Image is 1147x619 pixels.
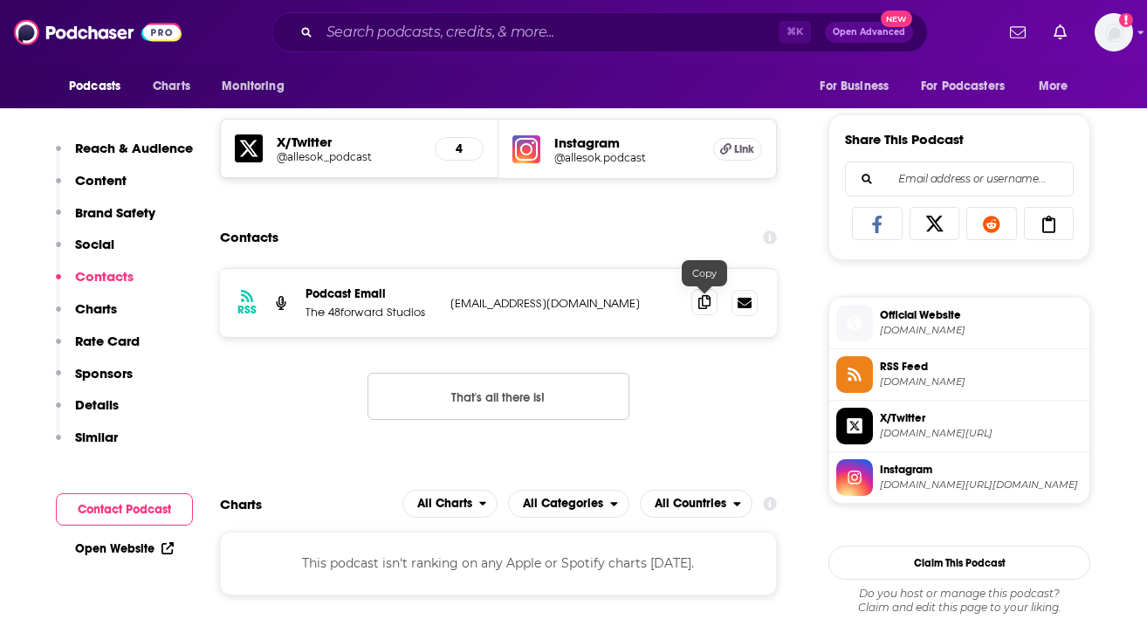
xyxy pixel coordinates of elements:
[75,365,133,382] p: Sponsors
[75,396,119,413] p: Details
[56,268,134,300] button: Contacts
[1003,17,1033,47] a: Show notifications dropdown
[56,396,119,429] button: Details
[56,333,140,365] button: Rate Card
[966,207,1017,240] a: Share on Reddit
[828,587,1090,615] div: Claim and edit this page to your liking.
[852,207,903,240] a: Share on Facebook
[306,286,436,301] p: Podcast Email
[220,496,262,512] h2: Charts
[56,365,133,397] button: Sponsors
[921,74,1005,99] span: For Podcasters
[75,300,117,317] p: Charts
[734,142,754,156] span: Link
[820,74,889,99] span: For Business
[828,546,1090,580] button: Claim This Podcast
[222,74,284,99] span: Monitoring
[880,375,1082,389] span: allesok.podigee.io
[836,459,1082,496] a: Instagram[DOMAIN_NAME][URL][DOMAIN_NAME]
[880,307,1082,323] span: Official Website
[807,70,910,103] button: open menu
[880,427,1082,440] span: twitter.com/allesok_podcast
[277,150,421,163] a: @allesok_podcast
[508,490,629,518] button: open menu
[56,204,155,237] button: Brand Safety
[209,70,306,103] button: open menu
[1047,17,1074,47] a: Show notifications dropdown
[845,162,1074,196] div: Search followers
[75,541,174,556] a: Open Website
[56,172,127,204] button: Content
[1039,74,1068,99] span: More
[554,151,699,164] a: @allesok.podcast
[75,236,114,252] p: Social
[640,490,752,518] h2: Countries
[277,134,421,150] h5: X/Twitter
[57,70,143,103] button: open menu
[779,21,811,44] span: ⌘ K
[75,268,134,285] p: Contacts
[56,429,118,461] button: Similar
[1027,70,1090,103] button: open menu
[141,70,201,103] a: Charts
[833,28,905,37] span: Open Advanced
[880,324,1082,337] span: allesok.me
[75,204,155,221] p: Brand Safety
[450,141,469,156] h5: 4
[56,236,114,268] button: Social
[1095,13,1133,52] img: User Profile
[69,74,120,99] span: Podcasts
[860,162,1059,196] input: Email address or username...
[713,138,762,161] a: Link
[836,305,1082,341] a: Official Website[DOMAIN_NAME]
[845,131,964,148] h3: Share This Podcast
[56,493,193,526] button: Contact Podcast
[319,18,779,46] input: Search podcasts, credits, & more...
[910,70,1030,103] button: open menu
[1119,13,1133,27] svg: Add a profile image
[14,16,182,49] img: Podchaser - Follow, Share and Rate Podcasts
[880,410,1082,426] span: X/Twitter
[306,305,436,320] p: The 48forward Studios
[828,587,1090,601] span: Do you host or manage this podcast?
[880,478,1082,492] span: instagram.com/allesok.podcast
[220,532,777,595] div: This podcast isn't ranking on any Apple or Spotify charts [DATE].
[1095,13,1133,52] button: Show profile menu
[640,490,752,518] button: open menu
[402,490,498,518] h2: Platforms
[880,462,1082,478] span: Instagram
[880,359,1082,375] span: RSS Feed
[523,498,603,510] span: All Categories
[512,135,540,163] img: iconImage
[75,172,127,189] p: Content
[75,140,193,156] p: Reach & Audience
[836,408,1082,444] a: X/Twitter[DOMAIN_NAME][URL]
[271,12,928,52] div: Search podcasts, credits, & more...
[237,303,257,317] h3: RSS
[682,260,727,286] div: Copy
[1024,207,1075,240] a: Copy Link
[655,498,726,510] span: All Countries
[56,140,193,172] button: Reach & Audience
[450,296,677,311] p: [EMAIL_ADDRESS][DOMAIN_NAME]
[367,373,629,420] button: Nothing here.
[554,134,699,151] h5: Instagram
[75,429,118,445] p: Similar
[508,490,629,518] h2: Categories
[56,300,117,333] button: Charts
[825,22,913,43] button: Open AdvancedNew
[417,498,472,510] span: All Charts
[1095,13,1133,52] span: Logged in as allisonstowell
[402,490,498,518] button: open menu
[220,221,278,254] h2: Contacts
[910,207,960,240] a: Share on X/Twitter
[153,74,190,99] span: Charts
[836,356,1082,393] a: RSS Feed[DOMAIN_NAME]
[881,10,912,27] span: New
[75,333,140,349] p: Rate Card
